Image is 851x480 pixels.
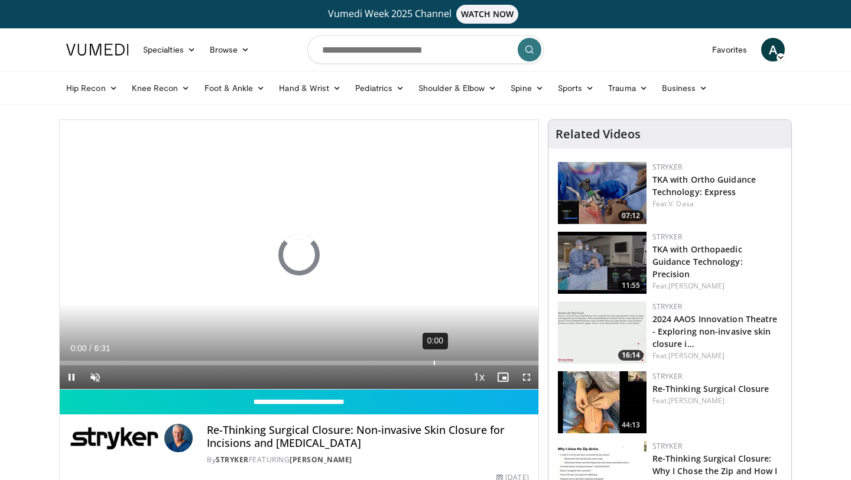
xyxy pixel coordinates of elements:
a: Specialties [136,38,203,61]
div: Feat. [652,351,782,361]
button: Pause [60,365,83,389]
a: 16:14 [558,301,647,364]
img: 6b3867e3-9d1b-463d-a141-4b6c45d671eb.png.150x105_q85_crop-smart_upscale.png [558,301,647,364]
a: [PERSON_NAME] [668,395,725,406]
a: Re-Thinking Surgical Closure [652,383,769,394]
a: Stryker [652,301,682,312]
span: 07:12 [618,210,644,221]
a: Browse [203,38,257,61]
a: Hip Recon [59,76,125,100]
div: Feat. [652,281,782,291]
button: Unmute [83,365,107,389]
div: Feat. [652,395,782,406]
h4: Related Videos [556,127,641,141]
a: Business [655,76,715,100]
a: Stryker [652,371,682,381]
img: Avatar [164,424,193,452]
a: TKA with Ortho Guidance Technology: Express [652,174,756,197]
img: Stryker [69,424,160,452]
a: Foot & Ankle [197,76,272,100]
a: Sports [551,76,602,100]
a: Stryker [652,232,682,242]
a: [PERSON_NAME] [668,351,725,361]
a: Favorites [705,38,754,61]
div: By FEATURING [207,455,528,465]
a: Stryker [216,455,249,465]
a: [PERSON_NAME] [668,281,725,291]
a: Hand & Wrist [272,76,348,100]
a: Stryker [652,162,682,172]
video-js: Video Player [60,120,538,390]
a: Shoulder & Elbow [411,76,504,100]
span: 16:14 [618,350,644,361]
img: e8d29c52-6dac-44d2-8175-c6c6fe8d93df.png.150x105_q85_crop-smart_upscale.png [558,162,647,224]
a: Trauma [601,76,655,100]
img: cb16bbc1-7431-4221-a550-032fc4e6ebe3.150x105_q85_crop-smart_upscale.jpg [558,371,647,433]
div: Progress Bar [60,361,538,365]
a: A [761,38,785,61]
span: 0:00 [70,343,86,353]
button: Playback Rate [467,365,491,389]
a: 2024 AAOS Innovation Theatre - Exploring non-invasive skin closure i… [652,313,778,349]
a: 07:12 [558,162,647,224]
span: / [89,343,92,353]
a: Vumedi Week 2025 ChannelWATCH NOW [68,5,783,24]
a: 44:13 [558,371,647,433]
span: 6:31 [94,343,110,353]
a: Stryker [652,441,682,451]
a: V. Dasa [668,199,694,209]
a: Spine [504,76,550,100]
div: Feat. [652,199,782,209]
a: 11:55 [558,232,647,294]
img: VuMedi Logo [66,44,129,56]
a: [PERSON_NAME] [290,455,352,465]
img: 95a24ec6-db12-4acc-8540-7b2e5c885792.150x105_q85_crop-smart_upscale.jpg [558,232,647,294]
span: 11:55 [618,280,644,291]
input: Search topics, interventions [307,35,544,64]
a: Knee Recon [125,76,197,100]
button: Fullscreen [515,365,538,389]
h4: Re-Thinking Surgical Closure: Non-invasive Skin Closure for Incisions and [MEDICAL_DATA] [207,424,528,449]
button: Enable picture-in-picture mode [491,365,515,389]
a: TKA with Orthopaedic Guidance Technology: Precision [652,244,743,280]
span: 44:13 [618,420,644,430]
a: Pediatrics [348,76,411,100]
span: WATCH NOW [456,5,519,24]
